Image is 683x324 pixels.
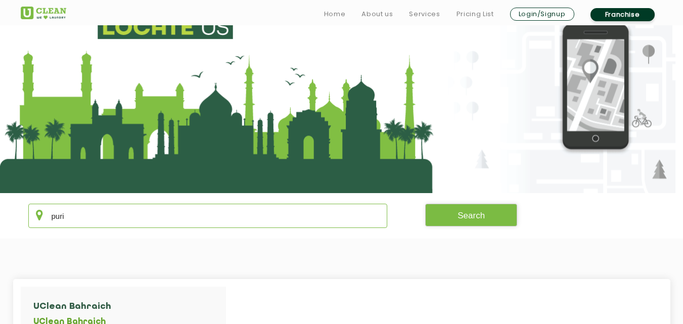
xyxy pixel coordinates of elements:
a: Login/Signup [510,8,574,21]
a: Services [409,8,440,20]
button: Search [425,204,517,226]
a: About us [361,8,393,20]
a: Pricing List [457,8,494,20]
a: Home [324,8,346,20]
h4: UClean Bahraich [33,302,213,312]
a: Franchise [590,8,655,21]
img: UClean Laundry and Dry Cleaning [21,7,66,19]
input: Enter city/area/pin Code [28,204,388,228]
